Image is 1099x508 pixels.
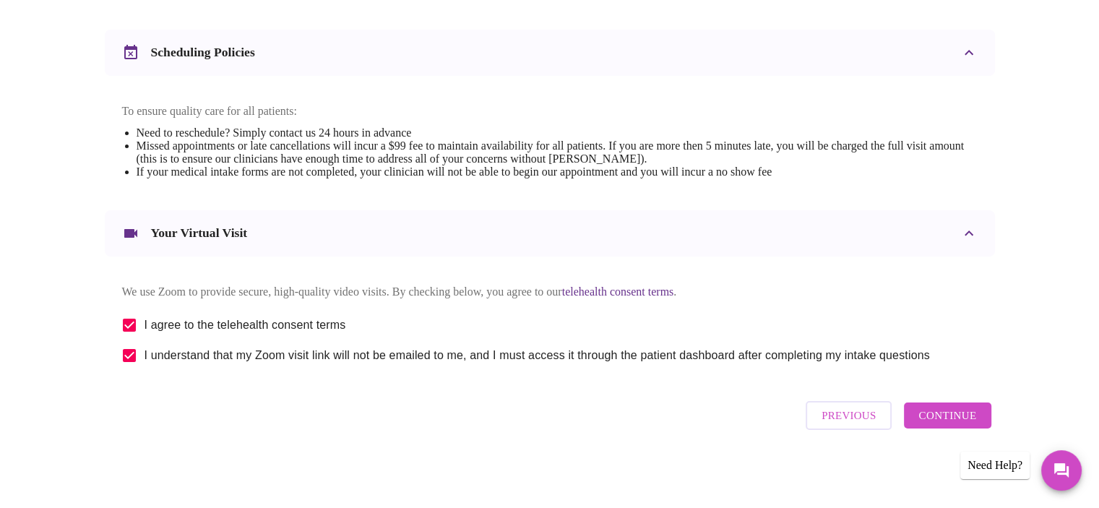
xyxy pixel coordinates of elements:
div: Need Help? [960,452,1030,479]
p: To ensure quality care for all patients: [122,105,978,118]
div: Your Virtual Visit [105,210,995,257]
span: I agree to the telehealth consent terms [145,317,346,334]
li: Missed appointments or late cancellations will incur a $99 fee to maintain availability for all p... [137,139,978,165]
a: telehealth consent terms [562,285,674,298]
li: Need to reschedule? Simply contact us 24 hours in advance [137,126,978,139]
h3: Scheduling Policies [151,45,255,60]
li: If your medical intake forms are not completed, your clinician will not be able to begin our appo... [137,165,978,178]
button: Previous [806,401,892,430]
span: I understand that my Zoom visit link will not be emailed to me, and I must access it through the ... [145,347,930,364]
span: Previous [822,406,876,425]
button: Messages [1041,450,1082,491]
button: Continue [904,402,991,429]
p: We use Zoom to provide secure, high-quality video visits. By checking below, you agree to our . [122,285,978,298]
div: Scheduling Policies [105,30,995,76]
h3: Your Virtual Visit [151,225,248,241]
span: Continue [918,406,976,425]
